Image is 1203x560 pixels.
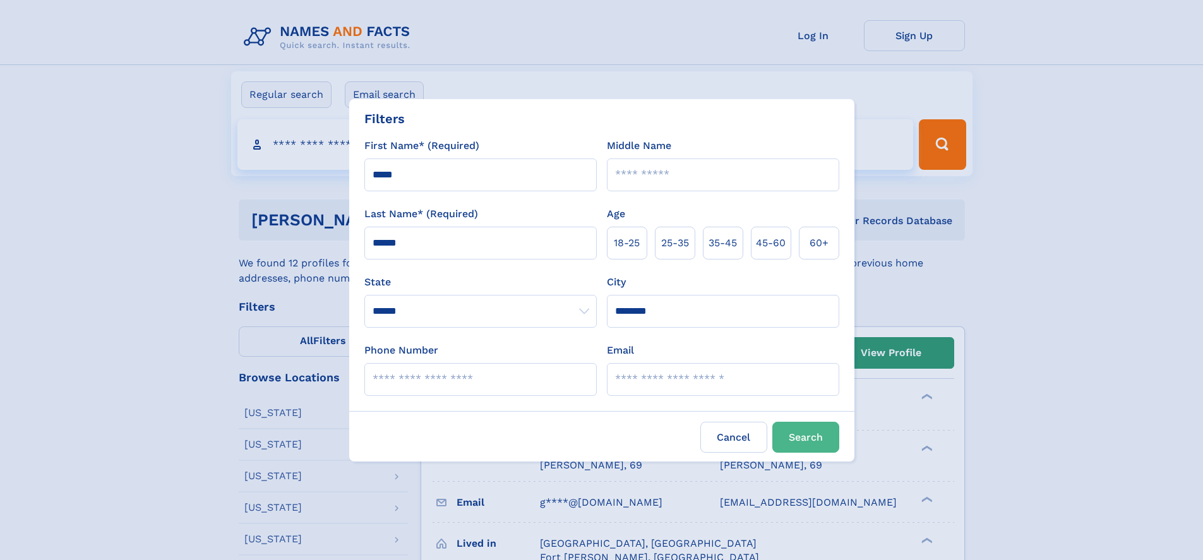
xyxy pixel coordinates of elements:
[364,109,405,128] div: Filters
[772,422,839,453] button: Search
[607,138,671,153] label: Middle Name
[709,235,737,251] span: 35‑45
[364,343,438,358] label: Phone Number
[607,343,634,358] label: Email
[364,275,597,290] label: State
[756,235,786,251] span: 45‑60
[364,138,479,153] label: First Name* (Required)
[364,206,478,222] label: Last Name* (Required)
[614,235,640,251] span: 18‑25
[810,235,829,251] span: 60+
[607,206,625,222] label: Age
[661,235,689,251] span: 25‑35
[607,275,626,290] label: City
[700,422,767,453] label: Cancel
